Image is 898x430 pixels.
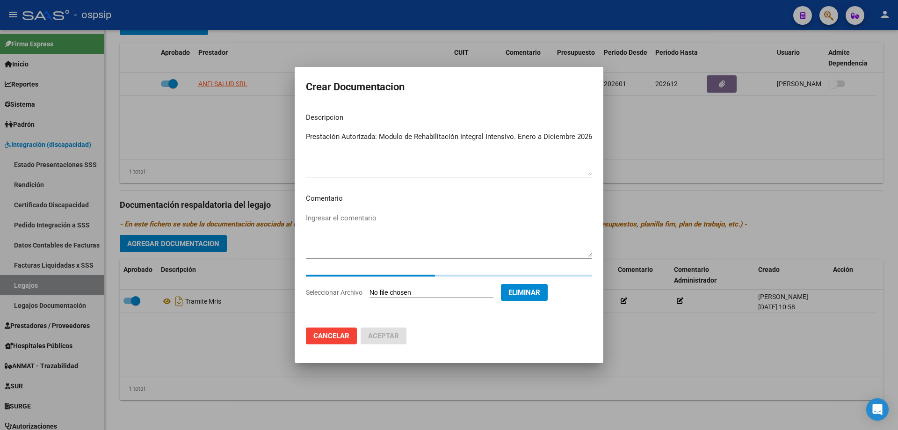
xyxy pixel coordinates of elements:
[508,288,540,297] span: Eliminar
[368,332,399,340] span: Aceptar
[306,112,592,123] p: Descripcion
[313,332,349,340] span: Cancelar
[306,328,357,344] button: Cancelar
[501,284,548,301] button: Eliminar
[306,193,592,204] p: Comentario
[306,78,592,96] h2: Crear Documentacion
[306,289,362,296] span: Seleccionar Archivo
[361,328,406,344] button: Aceptar
[866,398,889,421] div: Open Intercom Messenger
